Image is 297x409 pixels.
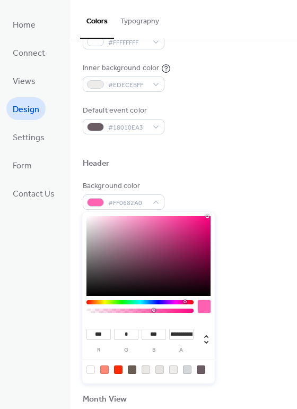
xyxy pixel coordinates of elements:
[114,347,138,353] label: g
[108,37,147,48] span: #FFFFFFFF
[6,182,61,204] a: Contact Us
[6,97,46,120] a: Design
[6,125,51,148] a: Settings
[197,365,205,374] div: rgba(24, 1, 14, 0.6392156862745098)
[13,45,45,62] span: Connect
[183,365,191,374] div: rgb(213, 216, 216)
[83,63,159,74] div: Inner background color
[13,101,39,118] span: Design
[13,130,45,146] span: Settings
[169,365,178,374] div: rgb(237, 236, 235)
[108,80,147,91] span: #EDECEBFF
[6,154,38,176] a: Form
[142,365,150,374] div: rgb(234, 232, 230)
[155,365,164,374] div: rgb(230, 228, 226)
[142,347,166,353] label: b
[83,181,162,192] div: Background color
[169,347,194,353] label: a
[108,122,147,133] span: #18010EA3
[13,17,36,33] span: Home
[83,105,162,116] div: Default event color
[114,365,123,374] div: rgb(255, 43, 6)
[108,198,147,209] span: #FF0682A0
[13,186,55,202] span: Contact Us
[13,73,36,90] span: Views
[128,365,136,374] div: rgb(106, 93, 83)
[6,69,42,92] a: Views
[6,41,51,64] a: Connect
[100,365,109,374] div: rgb(255, 135, 115)
[6,13,42,36] a: Home
[83,394,127,405] div: Month View
[13,158,32,174] span: Form
[86,347,111,353] label: r
[86,365,95,374] div: rgb(255, 255, 255)
[83,158,110,169] div: Header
